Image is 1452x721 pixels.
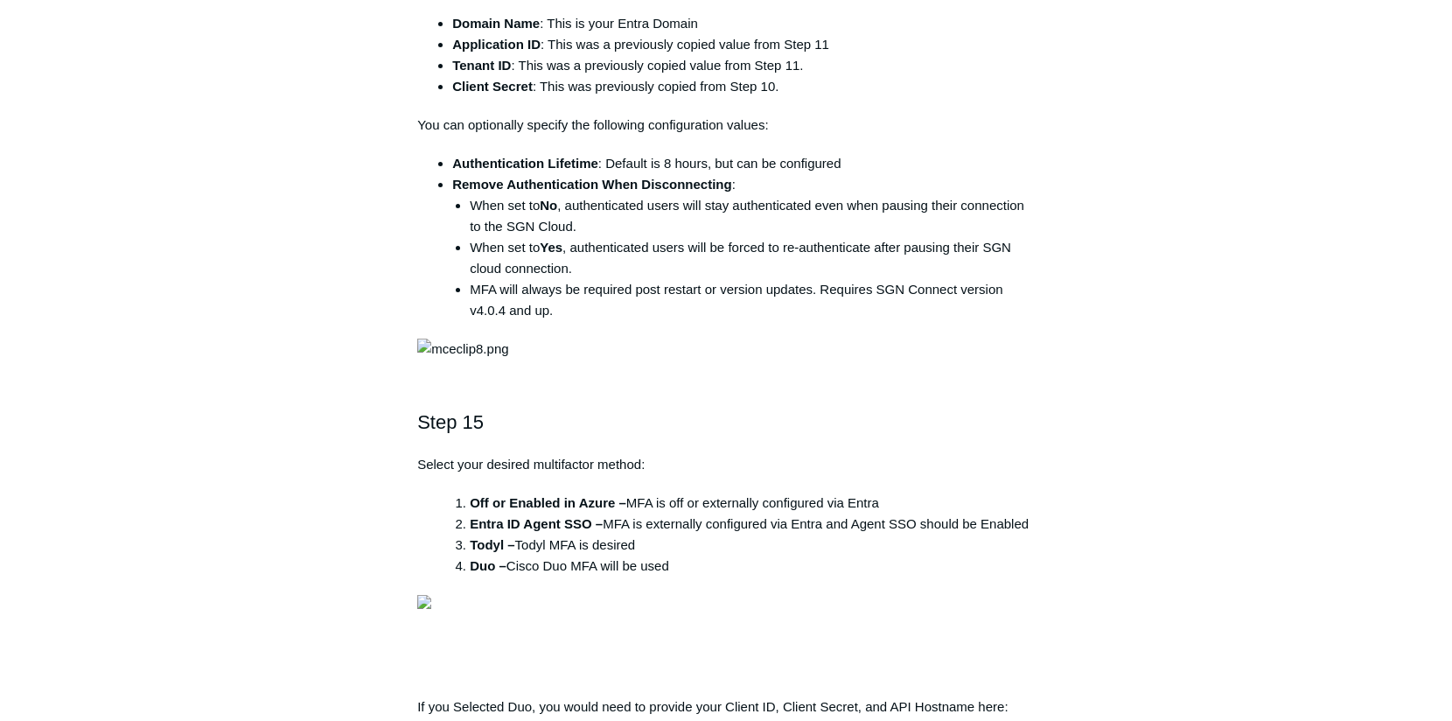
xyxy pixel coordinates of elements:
[417,407,1035,437] h2: Step 15
[417,339,508,360] img: mceclip8.png
[470,537,514,552] strong: Todyl –
[470,237,1035,279] li: When set to , authenticated users will be forced to re-authenticate after pausing their SGN cloud...
[452,16,540,31] strong: Domain Name
[540,240,562,255] strong: Yes
[452,177,731,192] strong: Remove Authentication When Disconnecting
[470,514,1035,535] li: MFA is externally configured via Entra and Agent SSO should be Enabled
[452,156,598,171] strong: Authentication Lifetime
[452,79,533,94] strong: Client Secret
[452,55,1035,76] li: : This was a previously copied value from Step 11.
[470,279,1035,321] li: MFA will always be required post restart or version updates. Requires SGN Connect version v4.0.4 ...
[452,13,1035,34] li: : This is your Entra Domain
[470,556,1035,577] li: Cisco Duo MFA will be used
[417,454,1035,475] p: Select your desired multifactor method:
[452,76,1035,97] li: : This was previously copied from Step 10.
[417,115,1035,136] p: You can optionally specify the following configuration values:
[470,195,1035,237] li: When set to , authenticated users will stay authenticated even when pausing their connection to t...
[470,516,603,531] strong: Entra ID Agent SSO –
[452,37,541,52] strong: Application ID
[470,558,506,573] strong: Duo –
[470,535,1035,556] li: Todyl MFA is desired
[452,174,1035,321] li: :
[452,58,511,73] strong: Tenant ID
[540,198,557,213] strong: No
[452,153,1035,174] li: : Default is 8 hours, but can be configured
[452,34,1035,55] li: : This was a previously copied value from Step 11
[417,595,431,609] img: 31285508803219
[470,493,1035,514] li: MFA is off or externally configured via Entra
[470,495,626,510] strong: Off or Enabled in Azure –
